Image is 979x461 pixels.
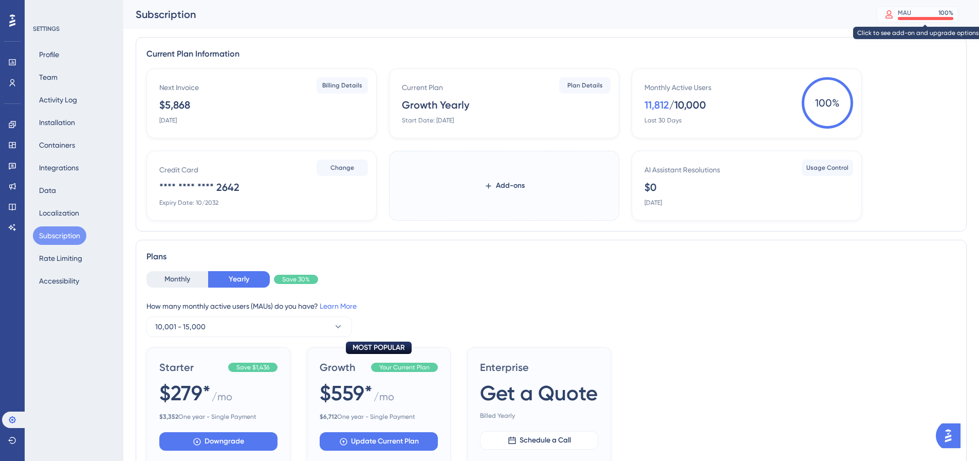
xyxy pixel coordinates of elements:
[669,98,706,112] div: / 10,000
[320,379,373,407] span: $559*
[159,413,278,421] span: One year - Single Payment
[146,316,352,337] button: 10,001 - 15,000
[898,9,911,17] div: MAU
[402,116,454,125] div: Start Date: [DATE]
[320,413,337,420] b: $ 6,712
[320,432,438,451] button: Update Current Plan
[644,164,720,176] div: AI Assistant Resolutions
[33,181,62,200] button: Data
[936,420,967,451] iframe: UserGuiding AI Assistant Launcher
[159,432,278,451] button: Downgrade
[496,180,525,192] span: Add-ons
[33,45,65,64] button: Profile
[802,159,853,176] button: Usage Control
[317,77,368,94] button: Billing Details
[480,360,598,375] span: Enterprise
[330,164,354,172] span: Change
[644,180,657,194] div: $0
[159,413,178,420] b: $ 3,352
[346,342,412,354] div: MOST POPULAR
[33,158,85,177] button: Integrations
[136,7,851,22] div: Subscription
[33,91,83,109] button: Activity Log
[559,77,611,94] button: Plan Details
[351,435,419,448] span: Update Current Plan
[402,81,443,94] div: Current Plan
[480,379,598,407] span: Get a Quote
[480,412,598,420] span: Billed Yearly
[468,176,541,195] button: Add-ons
[208,271,270,288] button: Yearly
[212,389,232,409] span: / mo
[802,77,853,129] span: 100 %
[480,431,598,450] button: Schedule a Call
[159,98,190,112] div: $5,868
[33,204,85,222] button: Localization
[155,321,206,333] span: 10,001 - 15,000
[806,164,848,172] span: Usage Control
[282,275,310,283] span: Save 30%
[205,435,244,448] span: Downgrade
[159,360,224,375] span: Starter
[146,300,956,312] div: How many monthly active users (MAUs) do you have?
[159,164,198,176] div: Credit Card
[644,116,681,125] div: Last 30 Days
[33,136,81,154] button: Containers
[236,363,269,371] span: Save $1,436
[644,81,711,94] div: Monthly Active Users
[33,113,81,132] button: Installation
[938,9,953,17] div: 100 %
[33,249,88,268] button: Rate Limiting
[320,360,367,375] span: Growth
[644,199,662,207] div: [DATE]
[146,251,956,263] div: Plans
[33,226,86,245] button: Subscription
[374,389,394,409] span: / mo
[33,68,64,86] button: Team
[33,25,116,33] div: SETTINGS
[146,48,956,60] div: Current Plan Information
[317,159,368,176] button: Change
[146,271,208,288] button: Monthly
[567,81,603,90] span: Plan Details
[320,413,438,421] span: One year - Single Payment
[320,302,357,310] a: Learn More
[402,98,469,112] div: Growth Yearly
[159,81,199,94] div: Next Invoice
[520,434,571,447] span: Schedule a Call
[644,98,669,112] div: 11,812
[159,116,177,125] div: [DATE]
[379,363,430,371] span: Your Current Plan
[159,379,211,407] span: $279*
[322,81,362,90] span: Billing Details
[33,272,85,290] button: Accessibility
[159,199,218,207] div: Expiry Date: 10/2032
